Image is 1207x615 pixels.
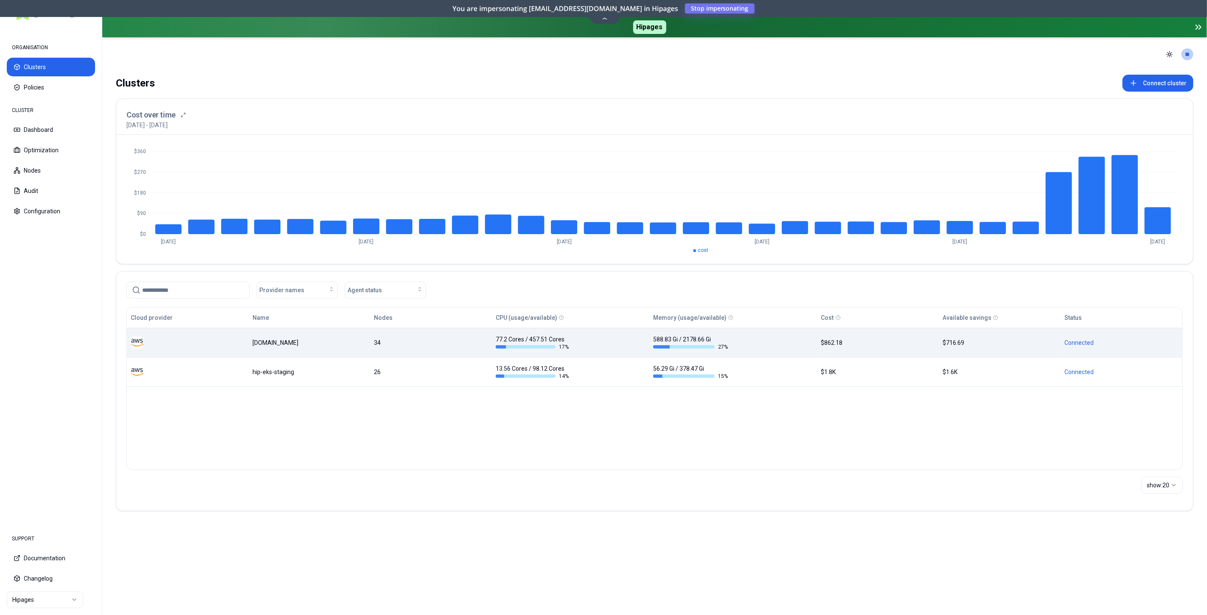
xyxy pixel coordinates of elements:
[557,239,572,245] tspan: [DATE]
[653,309,727,326] button: Memory (usage/available)
[496,364,570,380] div: 13.56 Cores / 98.12 Cores
[131,366,143,378] img: aws
[952,239,967,245] tspan: [DATE]
[1123,75,1193,92] button: Connect cluster
[7,141,95,159] button: Optimization
[126,121,168,129] p: [DATE] - [DATE]
[755,239,769,245] tspan: [DATE]
[653,344,728,350] div: 27 %
[134,148,146,154] tspan: $360
[653,335,728,350] div: 588.83 Gi / 2178.66 Gi
[7,78,95,97] button: Policies
[256,282,338,299] button: Provider names
[348,286,382,294] span: Agent status
[259,286,304,294] span: Provider names
[253,368,367,376] div: hip-eks-staging
[1064,313,1082,322] div: Status
[374,368,488,376] div: 26
[7,202,95,221] button: Configuration
[633,20,666,34] span: Hipages
[7,569,95,588] button: Changelog
[140,231,146,237] tspan: $0
[1064,338,1179,347] div: Connected
[1151,239,1165,245] tspan: [DATE]
[131,309,173,326] button: Cloud provider
[134,190,146,196] tspan: $180
[374,309,393,326] button: Nodes
[374,338,488,347] div: 34
[698,247,708,253] span: cost
[134,169,146,175] tspan: $270
[653,373,728,380] div: 15 %
[496,309,557,326] button: CPU (usage/available)
[253,338,367,347] div: luke.kubernetes.hipagesgroup.com.au
[137,211,146,217] tspan: $90
[496,335,570,350] div: 77.2 Cores / 457.51 Cores
[496,344,570,350] div: 17 %
[7,161,95,180] button: Nodes
[653,364,728,380] div: 56.29 Gi / 378.47 Gi
[7,102,95,119] div: CLUSTER
[943,338,1057,347] div: $716.69
[496,373,570,380] div: 14 %
[126,109,176,121] h3: Cost over time
[131,336,143,349] img: aws
[7,530,95,547] div: SUPPORT
[116,75,155,92] div: Clusters
[7,120,95,139] button: Dashboard
[821,368,935,376] div: $1.8K
[161,239,176,245] tspan: [DATE]
[7,182,95,200] button: Audit
[943,368,1057,376] div: $1.6K
[253,309,269,326] button: Name
[7,39,95,56] div: ORGANISATION
[359,239,374,245] tspan: [DATE]
[345,282,426,299] button: Agent status
[7,58,95,76] button: Clusters
[1064,368,1179,376] div: Connected
[7,549,95,567] button: Documentation
[943,309,991,326] button: Available savings
[821,309,834,326] button: Cost
[821,338,935,347] div: $862.18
